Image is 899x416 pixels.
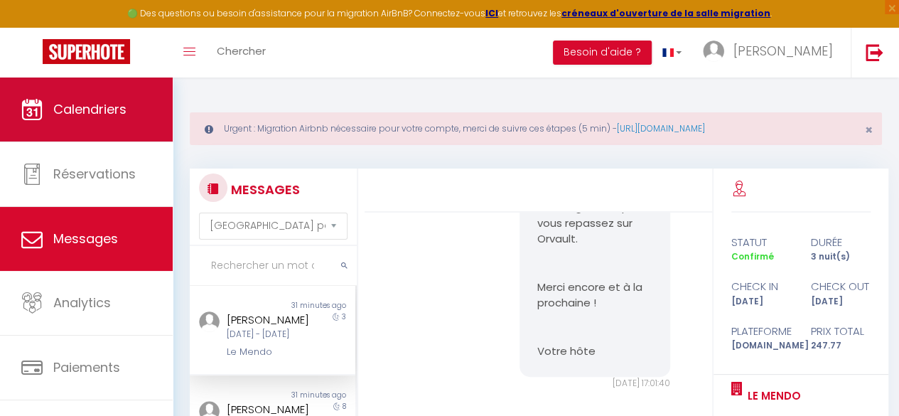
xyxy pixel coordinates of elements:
[53,230,118,247] span: Messages
[865,121,873,139] span: ×
[722,234,801,251] div: statut
[227,311,314,329] div: [PERSON_NAME]
[703,41,724,62] img: ...
[520,377,670,390] div: [DATE] 17:01:40
[53,294,111,311] span: Analytics
[553,41,652,65] button: Besoin d'aide ?
[206,28,276,78] a: Chercher
[342,311,346,322] span: 3
[801,295,880,309] div: [DATE]
[272,300,355,311] div: 31 minutes ago
[217,43,266,58] span: Chercher
[722,323,801,340] div: Plateforme
[561,7,770,19] a: créneaux d'ouverture de la salle migration
[190,112,882,145] div: Urgent : Migration Airbnb nécessaire pour votre compte, merci de suivre ces étapes (5 min) -
[485,7,498,19] a: ICI
[692,28,851,78] a: ... [PERSON_NAME]
[53,100,126,118] span: Calendriers
[199,311,220,332] img: ...
[731,250,774,262] span: Confirmé
[865,124,873,137] button: Close
[343,401,346,412] span: 8
[722,339,801,353] div: [DOMAIN_NAME]
[53,165,136,183] span: Réservations
[866,43,883,61] img: logout
[537,343,652,360] p: Votre hôte
[801,234,880,251] div: durée
[801,339,880,353] div: 247.77
[43,39,130,64] img: Super Booking
[227,328,314,341] div: [DATE] - [DATE]
[801,250,880,264] div: 3 nuit(s)
[743,388,801,405] a: Le Mendo
[227,174,300,206] h3: MESSAGES
[722,278,801,295] div: check in
[272,390,355,401] div: 31 minutes ago
[190,246,357,286] input: Rechercher un mot clé
[722,295,801,309] div: [DATE]
[537,279,652,311] p: Merci encore et à la prochaine !
[227,345,314,359] div: Le Mendo
[617,122,705,134] a: [URL][DOMAIN_NAME]
[801,323,880,340] div: Prix total
[11,6,54,48] button: Ouvrir le widget de chat LiveChat
[53,358,120,376] span: Paiements
[733,42,833,60] span: [PERSON_NAME]
[801,278,880,295] div: check out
